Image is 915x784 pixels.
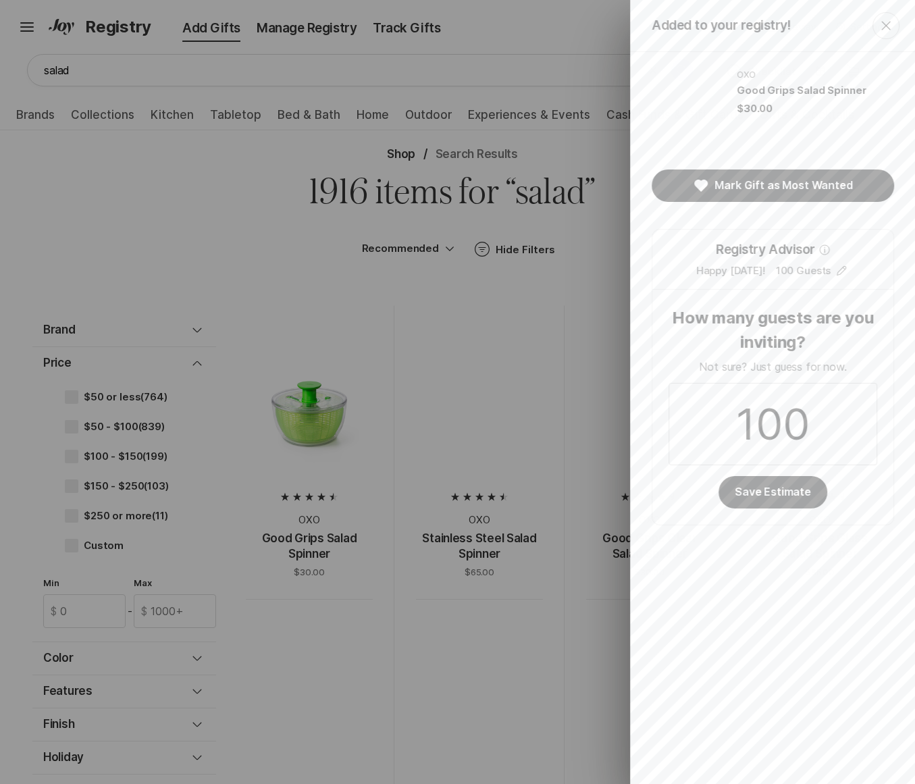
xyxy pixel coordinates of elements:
button: Save Estimate [718,476,827,508]
button: Close [872,12,899,39]
p: 100 Guests [776,263,831,279]
p: Not sure? Just guess for now. [669,359,877,375]
p: Registry Advisor [716,240,815,259]
p: Happy [DATE]! [696,263,765,279]
p: OXO [737,68,894,80]
button: Edit Guest Count [834,263,850,278]
p: Good Grips Salad Spinner [737,83,894,99]
button: Mark Gift as Most Wanted [652,169,894,202]
p: How many guests are you inviting? [669,306,877,355]
p: $30.00 [737,101,773,115]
